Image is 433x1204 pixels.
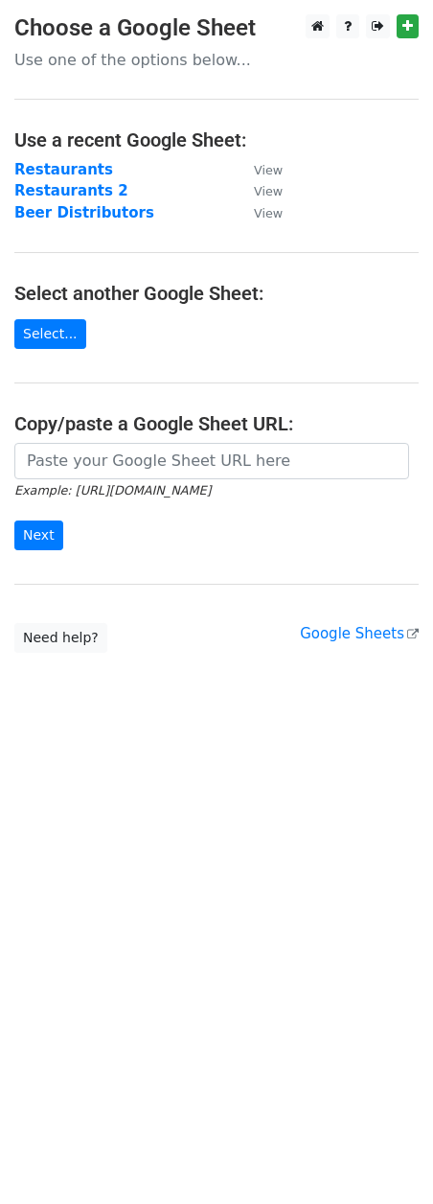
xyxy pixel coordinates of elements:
h4: Select another Google Sheet: [14,282,419,305]
h4: Copy/paste a Google Sheet URL: [14,412,419,435]
h3: Choose a Google Sheet [14,14,419,42]
a: Need help? [14,623,107,653]
a: Google Sheets [300,625,419,642]
small: Example: [URL][DOMAIN_NAME] [14,483,211,498]
a: Restaurants 2 [14,182,128,199]
input: Paste your Google Sheet URL here [14,443,409,479]
a: View [235,161,283,178]
a: Select... [14,319,86,349]
small: View [254,163,283,177]
input: Next [14,521,63,550]
h4: Use a recent Google Sheet: [14,128,419,151]
a: View [235,204,283,221]
small: View [254,206,283,220]
a: View [235,182,283,199]
p: Use one of the options below... [14,50,419,70]
small: View [254,184,283,198]
a: Beer Distributors [14,204,154,221]
a: Restaurants [14,161,113,178]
